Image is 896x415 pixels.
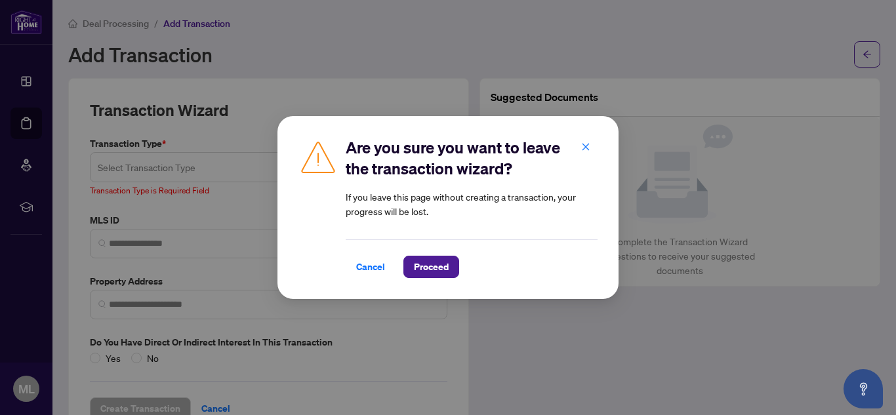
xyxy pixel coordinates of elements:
h2: Are you sure you want to leave the transaction wizard? [346,137,598,179]
span: Cancel [356,256,385,277]
span: close [581,142,590,151]
article: If you leave this page without creating a transaction, your progress will be lost. [346,189,598,218]
button: Open asap [844,369,883,408]
span: Proceed [414,256,449,277]
button: Proceed [403,256,459,278]
button: Cancel [346,256,396,278]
